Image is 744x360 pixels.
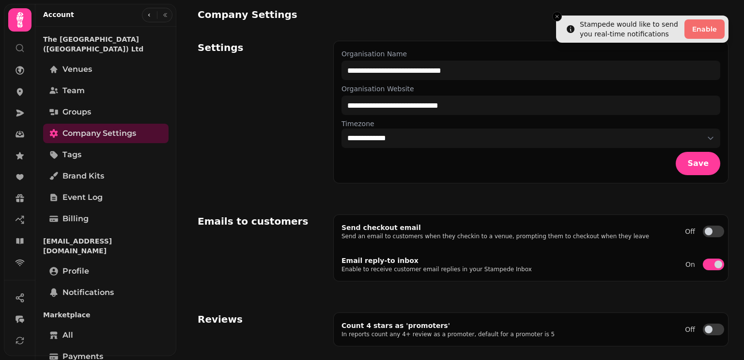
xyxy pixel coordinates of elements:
span: Event log [62,192,103,203]
h2: Emails to customers [198,214,308,228]
span: Save [687,160,709,167]
p: In reports count any 4+ review as a promoter, default for a promoter is 5 [341,330,555,338]
p: [EMAIL_ADDRESS][DOMAIN_NAME] [43,232,169,260]
h2: Reviews [198,312,243,326]
a: Profile [43,262,169,281]
p: Count 4 stars as 'promoters' [341,321,555,330]
a: Team [43,81,169,100]
a: Tags [43,145,169,164]
label: On [685,259,695,270]
a: Notifications [43,283,169,302]
button: Save [676,152,720,175]
label: Timezone [341,119,720,129]
span: Profile [62,265,89,277]
a: Company settings [43,124,169,143]
label: Off [685,324,695,335]
p: Send an email to customers when they checkin to a venue, prompting them to checkout when they leave [341,232,649,240]
h2: Settings [198,41,243,54]
button: Enable [684,19,725,39]
h2: Company Settings [198,8,384,21]
label: Organisation Name [341,49,720,59]
p: Email reply-to inbox [341,256,532,265]
p: The [GEOGRAPHIC_DATA] ([GEOGRAPHIC_DATA]) Ltd [43,31,169,58]
label: Off [685,226,695,237]
span: Team [62,85,85,97]
a: Groups [43,102,169,122]
a: Brand Kits [43,166,169,186]
a: Billing [43,209,169,229]
p: Enable to receive customer email replies in your Stampede Inbox [341,265,532,273]
span: Tags [62,149,81,161]
span: Billing [62,213,89,225]
span: Notifications [62,287,114,298]
a: All [43,326,169,345]
span: Company settings [62,128,136,139]
label: Organisation Website [341,84,720,94]
p: Send checkout email [341,223,649,232]
span: All [62,329,73,341]
p: Marketplace [43,306,169,324]
a: Venues [43,60,169,79]
span: Groups [62,106,91,118]
div: Stampede would like to send you real-time notifications [580,19,681,39]
h2: Account [43,10,74,19]
span: Brand Kits [62,170,104,182]
span: Venues [62,64,92,75]
button: Close toast [552,12,562,21]
a: Event log [43,188,169,207]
